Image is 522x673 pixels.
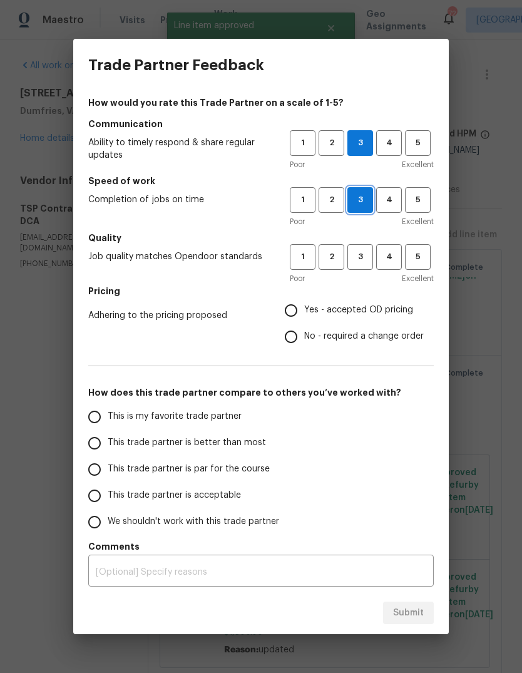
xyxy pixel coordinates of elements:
[376,244,402,270] button: 4
[402,158,434,171] span: Excellent
[88,56,264,74] h3: Trade Partner Feedback
[377,193,401,207] span: 4
[291,136,314,150] span: 1
[290,130,315,156] button: 1
[347,244,373,270] button: 3
[88,540,434,553] h5: Comments
[88,193,270,206] span: Completion of jobs on time
[88,232,434,244] h5: Quality
[304,330,424,343] span: No - required a change order
[347,187,373,213] button: 3
[406,136,429,150] span: 5
[290,187,315,213] button: 1
[319,130,344,156] button: 2
[88,96,434,109] h4: How would you rate this Trade Partner on a scale of 1-5?
[319,187,344,213] button: 2
[88,250,270,263] span: Job quality matches Opendoor standards
[405,187,431,213] button: 5
[291,250,314,264] span: 1
[108,436,266,450] span: This trade partner is better than most
[290,158,305,171] span: Poor
[88,175,434,187] h5: Speed of work
[377,250,401,264] span: 4
[377,136,401,150] span: 4
[108,515,279,528] span: We shouldn't work with this trade partner
[88,285,434,297] h5: Pricing
[88,309,265,322] span: Adhering to the pricing proposed
[320,250,343,264] span: 2
[88,136,270,162] span: Ability to timely respond & share regular updates
[291,193,314,207] span: 1
[402,272,434,285] span: Excellent
[290,244,315,270] button: 1
[405,244,431,270] button: 5
[108,410,242,423] span: This is my favorite trade partner
[88,118,434,130] h5: Communication
[320,136,343,150] span: 2
[405,130,431,156] button: 5
[348,136,372,150] span: 3
[285,297,434,350] div: Pricing
[348,193,372,207] span: 3
[290,215,305,228] span: Poor
[406,193,429,207] span: 5
[376,187,402,213] button: 4
[88,386,434,399] h5: How does this trade partner compare to others you’ve worked with?
[376,130,402,156] button: 4
[320,193,343,207] span: 2
[108,463,270,476] span: This trade partner is par for the course
[319,244,344,270] button: 2
[347,130,373,156] button: 3
[290,272,305,285] span: Poor
[402,215,434,228] span: Excellent
[304,304,413,317] span: Yes - accepted OD pricing
[108,489,241,502] span: This trade partner is acceptable
[88,404,434,535] div: How does this trade partner compare to others you’ve worked with?
[349,250,372,264] span: 3
[406,250,429,264] span: 5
